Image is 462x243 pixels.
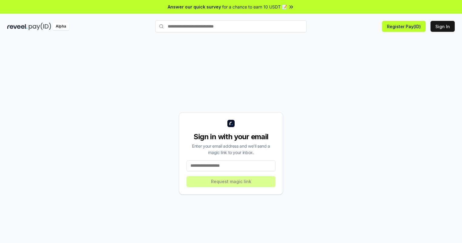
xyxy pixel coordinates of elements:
img: reveel_dark [7,23,28,30]
button: Register Pay(ID) [382,21,426,32]
img: logo_small [227,120,235,127]
button: Sign In [431,21,455,32]
span: Answer our quick survey [168,4,221,10]
img: pay_id [29,23,51,30]
div: Sign in with your email [186,132,276,142]
div: Enter your email address and we’ll send a magic link to your inbox. [186,143,276,156]
div: Alpha [52,23,69,30]
span: for a chance to earn 10 USDT 📝 [222,4,287,10]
